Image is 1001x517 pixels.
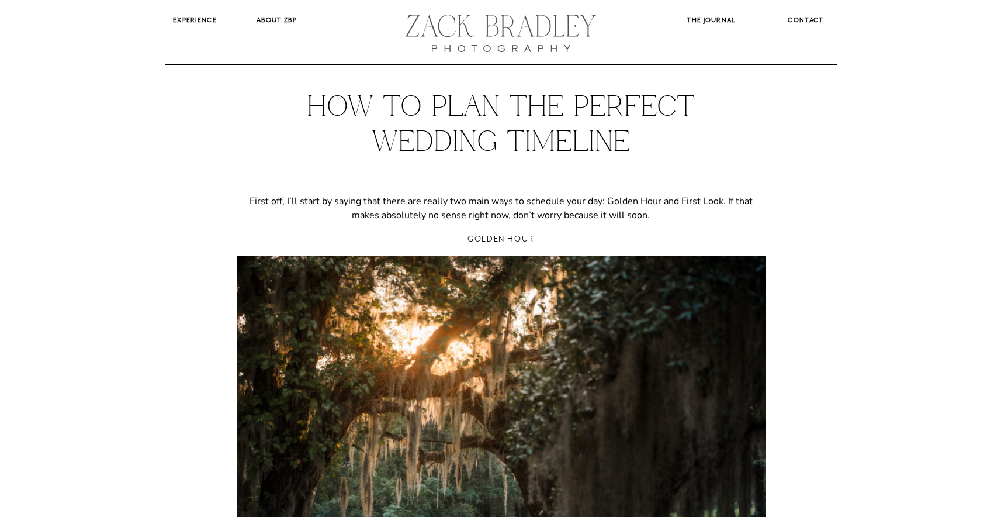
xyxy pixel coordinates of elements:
a: CONTACT [778,15,834,26]
b: The Journal [687,16,735,24]
a: Experience [165,15,226,26]
a: About ZBP [247,15,307,26]
b: Experience [173,16,217,24]
p: First off, I’ll start by saying that there are really two main ways to schedule your day: Golden ... [237,194,766,222]
b: CONTACT [788,16,823,24]
h3: Golden Hour [237,232,766,246]
b: About ZBP [257,16,297,24]
a: The Journal [678,15,744,26]
h1: How To Plan the Perfect Wedding Timeline [297,91,705,161]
